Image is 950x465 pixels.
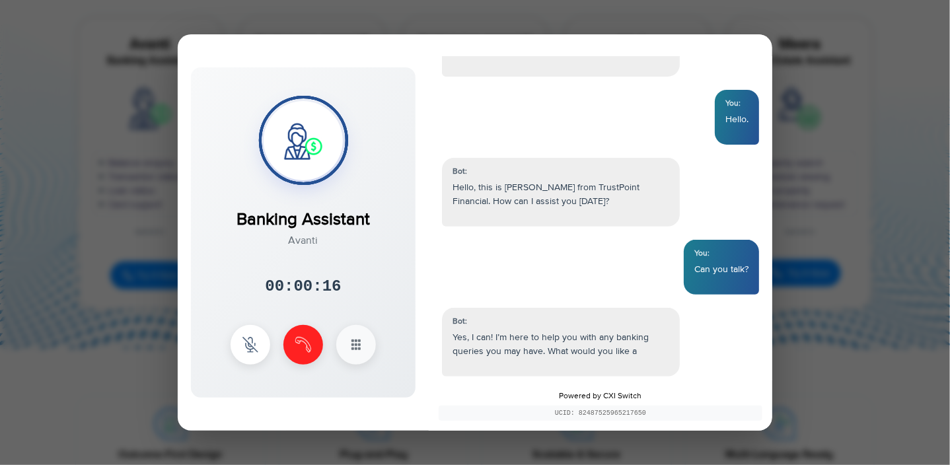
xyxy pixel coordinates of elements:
img: end Icon [295,337,311,353]
img: mute Icon [242,337,258,353]
div: Powered by CXI Switch [429,380,772,431]
div: Banking Assistant [237,194,370,232]
div: Bot: [453,316,669,328]
p: Yes, I can! I’m here to help you with any banking queries you may have. What would you like a [453,330,669,358]
div: UCID: 82487525965217650 [439,406,762,421]
div: Bot: [453,166,669,178]
div: Avanti [237,232,370,248]
p: Can you talk? [694,262,749,276]
div: You: [694,248,749,260]
p: Hello, this is [PERSON_NAME] from TrustPoint Financial. How can I assist you [DATE]? [453,180,669,208]
div: 00:00:16 [265,275,341,299]
p: Hello. [725,112,749,126]
div: You: [725,98,749,110]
